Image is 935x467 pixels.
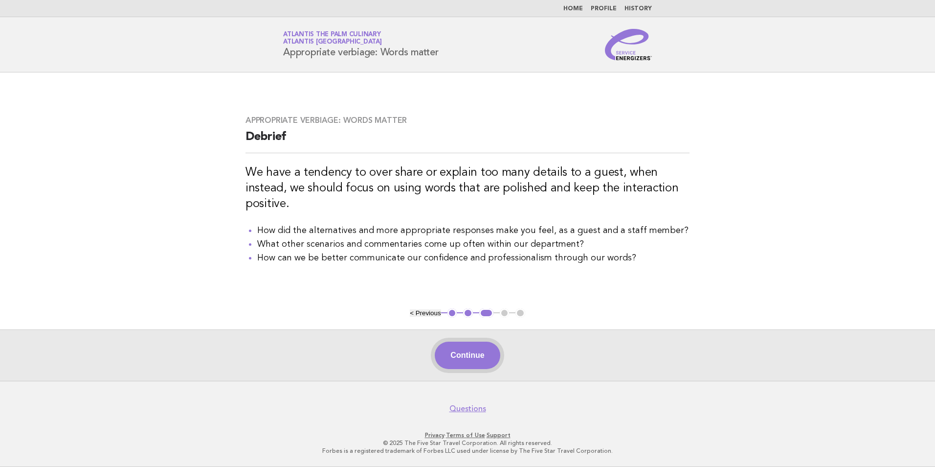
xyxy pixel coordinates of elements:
[283,32,439,57] h1: Appropriate verbiage: Words matter
[479,308,493,318] button: 3
[245,116,690,125] h3: Appropriate verbiage: Words matter
[245,129,690,153] h2: Debrief
[449,404,486,414] a: Questions
[591,6,617,12] a: Profile
[410,309,441,317] button: < Previous
[463,308,473,318] button: 2
[605,29,652,60] img: Service Energizers
[257,237,690,251] li: What other scenarios and commentaries come up often within our department?
[447,308,457,318] button: 1
[168,447,767,455] p: Forbes is a registered trademark of Forbes LLC used under license by The Five Star Travel Corpora...
[257,251,690,265] li: How can we be better communicate our confidence and professionalism through our words?
[487,432,511,439] a: Support
[283,39,382,46] span: Atlantis [GEOGRAPHIC_DATA]
[245,165,690,212] h3: We have a tendency to over share or explain too many details to a guest, when instead, we should ...
[435,342,500,369] button: Continue
[425,432,445,439] a: Privacy
[563,6,583,12] a: Home
[624,6,652,12] a: History
[283,31,382,45] a: Atlantis The Palm CulinaryAtlantis [GEOGRAPHIC_DATA]
[257,224,690,237] li: How did the alternatives and more appropriate responses make you feel, as a guest and a staff mem...
[168,431,767,439] p: · ·
[168,439,767,447] p: © 2025 The Five Star Travel Corporation. All rights reserved.
[446,432,485,439] a: Terms of Use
